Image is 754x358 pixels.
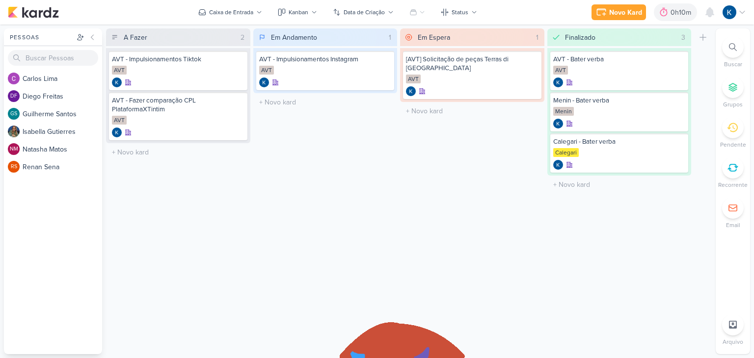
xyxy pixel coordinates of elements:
[8,161,20,173] div: Renan Sena
[609,7,642,18] div: Novo Kard
[237,32,248,43] div: 2
[671,7,694,18] div: 0h10m
[8,108,20,120] div: Guilherme Santos
[553,148,579,157] div: Calegari
[112,96,244,114] div: AVT - Fazer comparação CPL PlataformaXTintim
[720,140,746,149] p: Pendente
[553,119,563,128] img: Kayllanie Mendes | Tagawa
[532,32,542,43] div: 1
[553,77,563,87] img: Kayllanie Mendes | Tagawa
[402,104,542,118] input: + Novo kard
[592,4,646,20] button: Novo Kard
[112,116,127,125] div: AVT
[112,77,122,87] img: Kayllanie Mendes | Tagawa
[259,77,269,87] div: Criador(a): Kayllanie Mendes | Tagawa
[723,5,736,19] img: Kayllanie Mendes | Tagawa
[406,86,416,96] div: Criador(a): Kayllanie Mendes | Tagawa
[8,73,20,84] img: Carlos Lima
[8,90,20,102] div: Diego Freitas
[723,337,743,346] p: Arquivo
[8,6,59,18] img: kardz.app
[259,66,274,75] div: AVT
[724,60,742,69] p: Buscar
[259,77,269,87] img: Kayllanie Mendes | Tagawa
[23,127,102,137] div: I s a b e l l a G u t i e r r e s
[255,95,396,109] input: + Novo kard
[23,162,102,172] div: R e n a n S e n a
[553,66,568,75] div: AVT
[112,55,244,64] div: AVT - Impulsionamentos Tiktok
[23,91,102,102] div: D i e g o F r e i t a s
[23,109,102,119] div: G u i l h e r m e S a n t o s
[553,96,686,105] div: Menin - Bater verba
[406,75,421,83] div: AVT
[553,160,563,170] div: Criador(a): Kayllanie Mendes | Tagawa
[259,55,392,64] div: AVT - Impulsionamentos Instagram
[23,144,102,154] div: N a t a s h a M a t o s
[10,147,18,152] p: NM
[10,111,17,117] p: GS
[112,128,122,137] div: Criador(a): Kayllanie Mendes | Tagawa
[553,55,686,64] div: AVT - Bater verba
[553,107,574,116] div: Menin
[8,33,75,42] div: Pessoas
[8,143,20,155] div: Natasha Matos
[723,100,743,109] p: Grupos
[726,221,740,230] p: Email
[718,180,748,189] p: Recorrente
[8,50,98,66] input: Buscar Pessoas
[677,32,689,43] div: 3
[112,77,122,87] div: Criador(a): Kayllanie Mendes | Tagawa
[23,74,102,84] div: C a r l o s L i m a
[553,160,563,170] img: Kayllanie Mendes | Tagawa
[385,32,395,43] div: 1
[549,178,690,192] input: + Novo kard
[553,137,686,146] div: Calegari - Bater verba
[553,119,563,128] div: Criador(a): Kayllanie Mendes | Tagawa
[11,164,17,170] p: RS
[716,36,750,69] li: Ctrl + F
[406,86,416,96] img: Kayllanie Mendes | Tagawa
[10,94,17,99] p: DF
[112,66,127,75] div: AVT
[112,128,122,137] img: Kayllanie Mendes | Tagawa
[8,126,20,137] img: Isabella Gutierres
[406,55,539,73] div: [AVT] Solicitação de peças Terras di Treviso
[108,145,248,159] input: + Novo kard
[553,77,563,87] div: Criador(a): Kayllanie Mendes | Tagawa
